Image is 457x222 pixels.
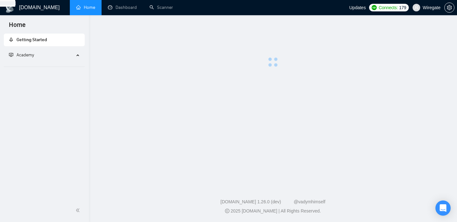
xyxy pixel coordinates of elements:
span: 179 [399,4,406,11]
span: rocket [9,37,13,42]
img: logo [5,3,15,13]
a: dashboardDashboard [108,5,137,10]
button: setting [444,3,454,13]
span: fund-projection-screen [9,53,13,57]
span: double-left [76,207,82,213]
span: Academy [9,52,34,58]
li: Getting Started [4,34,85,46]
a: setting [444,5,454,10]
a: [DOMAIN_NAME] 1.26.0 (dev) [221,199,281,204]
a: @vadymhimself [294,199,325,204]
img: upwork-logo.png [372,5,377,10]
li: Academy Homepage [4,64,85,68]
a: searchScanner [149,5,173,10]
span: Home [4,20,31,34]
div: Open Intercom Messenger [435,200,451,216]
span: Getting Started [17,37,47,42]
span: user [414,5,419,10]
span: Academy [17,52,34,58]
span: Connects: [379,4,398,11]
span: copyright [225,209,229,213]
div: 2025 [DOMAIN_NAME] | All Rights Reserved. [94,208,452,214]
span: Updates [349,5,366,10]
a: homeHome [76,5,95,10]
